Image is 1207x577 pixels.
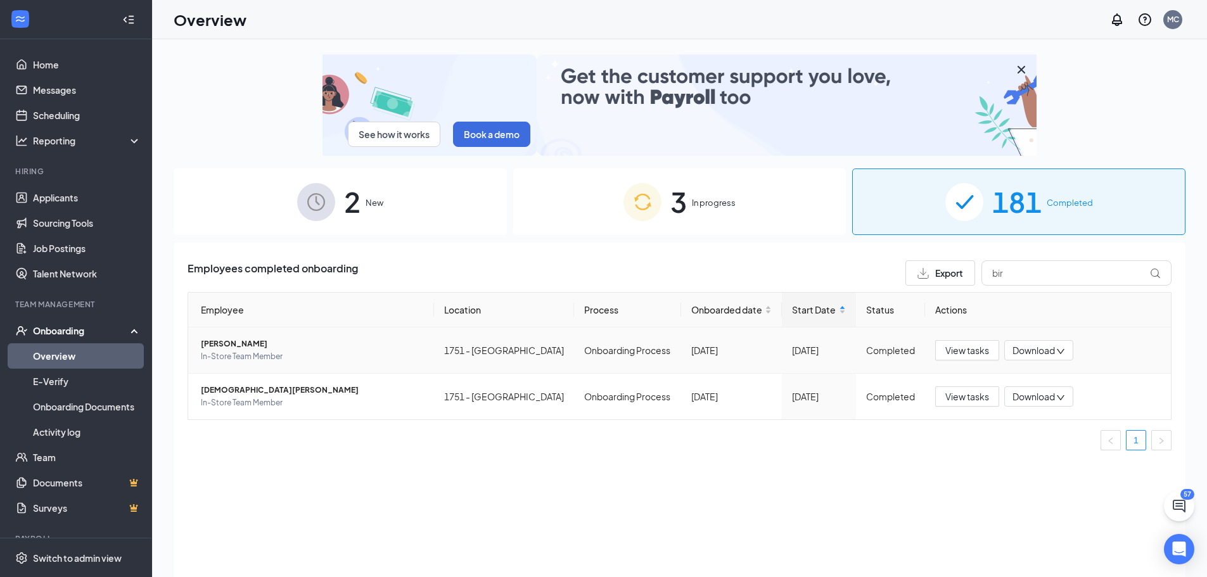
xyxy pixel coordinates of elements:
a: E-Verify [33,369,141,394]
span: Start Date [792,303,836,317]
img: payroll-small.gif [323,54,1037,156]
span: Onboarded date [691,303,763,317]
span: down [1056,347,1065,356]
td: 1751 - [GEOGRAPHIC_DATA] [434,327,575,374]
td: Onboarding Process [574,327,681,374]
span: 2 [344,180,361,224]
span: View tasks [945,343,989,357]
a: Team [33,445,141,470]
button: Book a demo [453,122,530,147]
span: Download [1012,390,1055,403]
span: In-Store Team Member [201,350,424,363]
span: In progress [692,196,736,209]
div: MC [1167,14,1179,25]
a: Job Postings [33,236,141,261]
span: Employees completed onboarding [188,260,358,286]
svg: Collapse [122,13,135,26]
div: Completed [866,390,915,403]
svg: UserCheck [15,324,28,337]
div: Open Intercom Messenger [1164,534,1194,564]
th: Employee [188,293,434,327]
div: [DATE] [691,390,772,403]
svg: ChatActive [1172,498,1187,514]
a: SurveysCrown [33,495,141,521]
div: [DATE] [691,343,772,357]
div: Completed [866,343,915,357]
svg: Settings [15,552,28,564]
a: 1 [1127,431,1146,450]
div: Reporting [33,134,142,147]
div: Payroll [15,533,139,544]
a: DocumentsCrown [33,470,141,495]
span: Completed [1047,196,1093,209]
li: Previous Page [1101,430,1121,450]
span: New [366,196,383,209]
span: Export [935,269,963,277]
span: Download [1012,344,1055,357]
li: 1 [1126,430,1146,450]
a: Messages [33,77,141,103]
div: Hiring [15,166,139,177]
svg: Cross [1014,62,1029,77]
svg: Notifications [1109,12,1125,27]
span: In-Store Team Member [201,396,424,409]
button: View tasks [935,386,999,407]
button: right [1151,430,1172,450]
a: Overview [33,343,141,369]
a: Onboarding Documents [33,394,141,419]
div: 57 [1180,489,1194,500]
a: Applicants [33,185,141,210]
span: 3 [670,180,687,224]
a: Activity log [33,419,141,445]
span: View tasks [945,390,989,403]
div: Team Management [15,299,139,310]
span: 181 [992,180,1042,224]
th: Actions [925,293,1171,327]
span: down [1056,393,1065,402]
th: Process [574,293,681,327]
td: 1751 - [GEOGRAPHIC_DATA] [434,374,575,419]
button: See how it works [348,122,440,147]
div: [DATE] [792,343,845,357]
svg: WorkstreamLogo [14,13,27,25]
div: Switch to admin view [33,552,122,564]
h1: Overview [174,9,246,30]
svg: QuestionInfo [1137,12,1153,27]
button: ChatActive [1164,491,1194,521]
span: [PERSON_NAME] [201,338,424,350]
th: Onboarded date [681,293,782,327]
input: Search by Name, Job Posting, or Process [981,260,1172,286]
button: View tasks [935,340,999,360]
th: Status [856,293,925,327]
button: Export [905,260,975,286]
span: right [1158,437,1165,445]
a: Home [33,52,141,77]
td: Onboarding Process [574,374,681,419]
th: Location [434,293,575,327]
li: Next Page [1151,430,1172,450]
div: [DATE] [792,390,845,403]
button: left [1101,430,1121,450]
a: Talent Network [33,261,141,286]
div: Onboarding [33,324,131,337]
span: [DEMOGRAPHIC_DATA][PERSON_NAME] [201,384,424,396]
span: left [1107,437,1114,445]
svg: Analysis [15,134,28,147]
a: Scheduling [33,103,141,128]
a: Sourcing Tools [33,210,141,236]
